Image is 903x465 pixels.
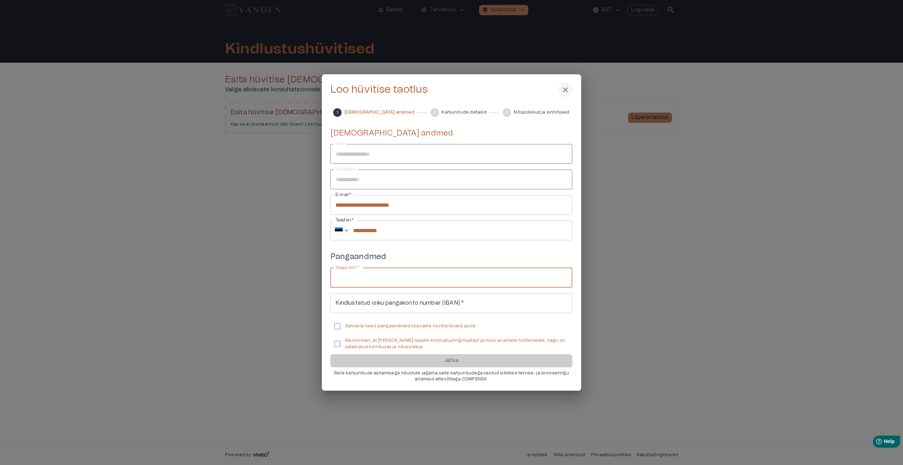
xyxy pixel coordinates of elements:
label: E-mail [335,192,351,198]
text: 2 [433,110,436,115]
p: Ma kinnitan, et [PERSON_NAME] teadlik kindlustustingimustest ja minu andmete töötlemisest, nagu o... [345,338,567,350]
h3: Loo hüvitise taotlus [330,84,428,96]
label: Telefon [335,217,354,223]
img: ee [335,227,343,234]
text: 3 [505,110,508,115]
span: Nõusolekud ja kinnitused [514,110,569,116]
span: Kahjunõude detailid [442,110,486,116]
iframe: Help widget launcher [848,433,903,453]
span: close [561,86,570,94]
button: sulge menüü [558,83,573,97]
h5: Pangaandmed [330,252,573,262]
span: [DEMOGRAPHIC_DATA] andmed [345,110,414,116]
p: Selle kahjunõude esitamisega nõustute jagama selle kahjunõudega seotud isiklikke tervise- ja bron... [330,370,573,382]
text: 1 [337,110,338,115]
label: Saaja nimi [335,265,360,271]
label: Nimi [335,141,345,147]
label: Isikukood [335,166,355,172]
h5: [DEMOGRAPHIC_DATA] andmed [330,128,573,138]
p: Salvesta need pangaandmed tulevaste hüvitisnõuete jaoks [345,323,476,329]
